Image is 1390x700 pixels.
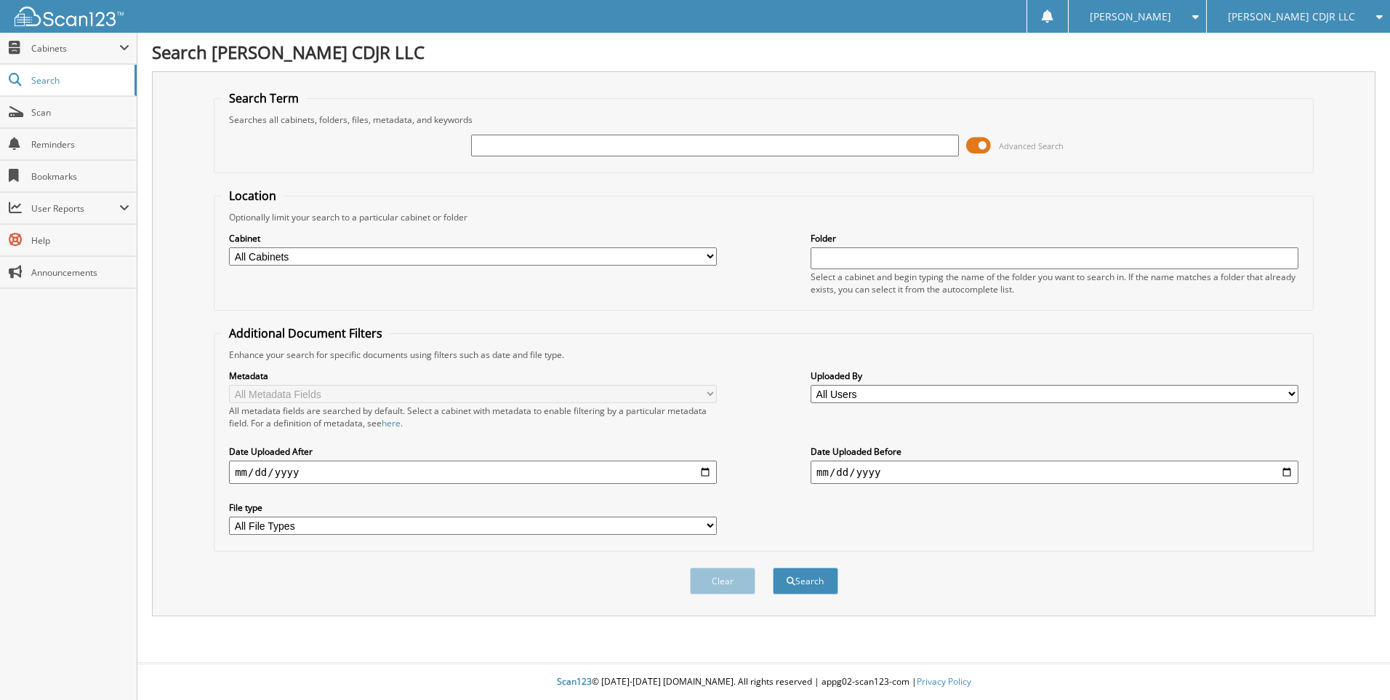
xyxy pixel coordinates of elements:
[229,370,717,382] label: Metadata
[811,461,1298,484] input: end
[917,675,971,688] a: Privacy Policy
[222,188,284,204] legend: Location
[229,232,717,244] label: Cabinet
[229,501,717,514] label: File type
[31,74,127,87] span: Search
[222,90,306,106] legend: Search Term
[811,445,1298,458] label: Date Uploaded Before
[229,405,717,429] div: All metadata fields are searched by default. Select a cabinet with metadata to enable filtering b...
[229,445,717,458] label: Date Uploaded After
[229,461,717,484] input: start
[137,664,1390,700] div: © [DATE]-[DATE] [DOMAIN_NAME]. All rights reserved | appg02-scan123-com |
[31,170,129,183] span: Bookmarks
[31,202,119,215] span: User Reports
[222,349,1306,361] div: Enhance your search for specific documents using filters such as date and file type.
[382,417,401,429] a: here
[31,42,119,55] span: Cabinets
[222,325,390,341] legend: Additional Document Filters
[31,138,129,151] span: Reminders
[1090,12,1171,21] span: [PERSON_NAME]
[31,266,129,279] span: Announcements
[15,7,124,26] img: scan123-logo-white.svg
[222,114,1306,126] div: Searches all cabinets, folders, files, metadata, and keywords
[1228,12,1355,21] span: [PERSON_NAME] CDJR LLC
[811,232,1298,244] label: Folder
[999,140,1064,151] span: Advanced Search
[222,211,1306,223] div: Optionally limit your search to a particular cabinet or folder
[773,568,838,594] button: Search
[811,271,1298,295] div: Select a cabinet and begin typing the name of the folder you want to search in. If the name match...
[811,370,1298,382] label: Uploaded By
[690,568,755,594] button: Clear
[152,40,1375,64] h1: Search [PERSON_NAME] CDJR LLC
[557,675,592,688] span: Scan123
[31,106,129,119] span: Scan
[31,234,129,247] span: Help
